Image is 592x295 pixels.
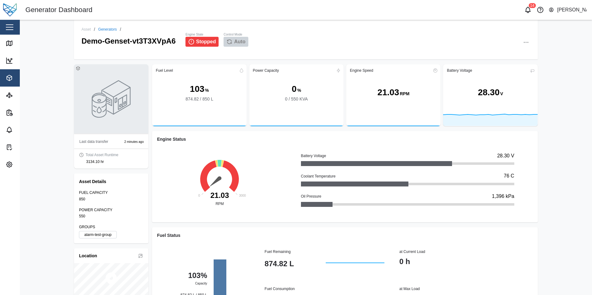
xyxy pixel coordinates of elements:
[301,153,326,159] div: Battery Voltage
[79,196,143,202] div: 850
[492,193,514,200] div: 1,396 kPa
[79,231,117,238] label: alarm-test-group
[79,207,143,213] div: POWER CAPACITY
[504,172,514,180] div: 76 C
[447,68,472,73] div: Battery Voltage
[292,82,297,96] div: 0
[548,6,587,14] button: [PERSON_NAME]
[500,91,503,97] div: V
[16,126,35,133] div: Alarms
[297,87,301,94] div: %
[16,57,42,64] div: Dashboard
[400,91,409,97] div: RPM
[198,194,200,198] text: 0
[224,32,248,37] div: Control Mode
[16,75,34,81] div: Assets
[79,224,143,230] div: GROUPS
[399,256,519,267] div: 0 h
[301,194,321,199] div: Oil Pressure
[196,39,216,45] span: Stopped
[79,178,143,185] div: Asset Details
[265,249,385,255] div: Fuel Remaining
[188,270,207,281] div: 103%
[234,39,245,45] span: Auto
[94,27,95,32] div: /
[253,68,279,73] div: Power Capacity
[120,27,121,32] div: /
[190,82,204,96] div: 103
[81,32,176,47] div: Demo-Genset-vt3T3XVpA6
[265,286,385,292] div: Fuel Consumption
[124,139,144,144] div: 2 minutes ago
[79,253,97,259] div: Location
[16,109,36,116] div: Reports
[3,3,17,17] img: Main Logo
[185,32,219,37] div: Engine State
[16,40,29,47] div: Map
[91,79,131,119] img: GENSET photo
[79,139,108,145] div: Last data transfer
[79,190,143,196] div: FUEL CAPACITY
[350,68,373,73] div: Engine Speed
[104,271,119,288] div: Map marker
[377,86,399,99] div: 21.03
[205,87,209,94] div: %
[157,232,533,239] div: Fuel Status
[86,159,104,165] div: 3134.10 hr
[79,213,143,219] div: 550
[239,194,246,198] text: 3000
[185,96,213,103] div: 874.82 / 850 L
[212,189,227,195] text: 21.03
[85,152,118,158] div: Total Asset Runtime
[157,136,533,143] div: Engine Status
[210,201,229,207] div: RPM
[16,161,37,168] div: Settings
[188,281,207,286] div: Capacity
[478,86,499,99] div: 28.30
[98,28,117,31] a: Generators
[301,173,336,179] div: Coolant Temperature
[285,96,308,103] div: 0 / 550 KVA
[265,258,324,269] div: 874.82 L
[81,28,91,31] div: Asset
[16,144,32,151] div: Tasks
[529,3,536,8] div: 14
[210,190,229,201] div: 21.03
[156,68,173,73] div: Fuel Level
[399,249,519,255] div: at Current Load
[557,6,587,14] div: [PERSON_NAME]
[497,152,514,160] div: 28.30 V
[399,286,519,292] div: at Max Load
[16,92,31,99] div: Sites
[25,5,93,15] div: Generator Dashboard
